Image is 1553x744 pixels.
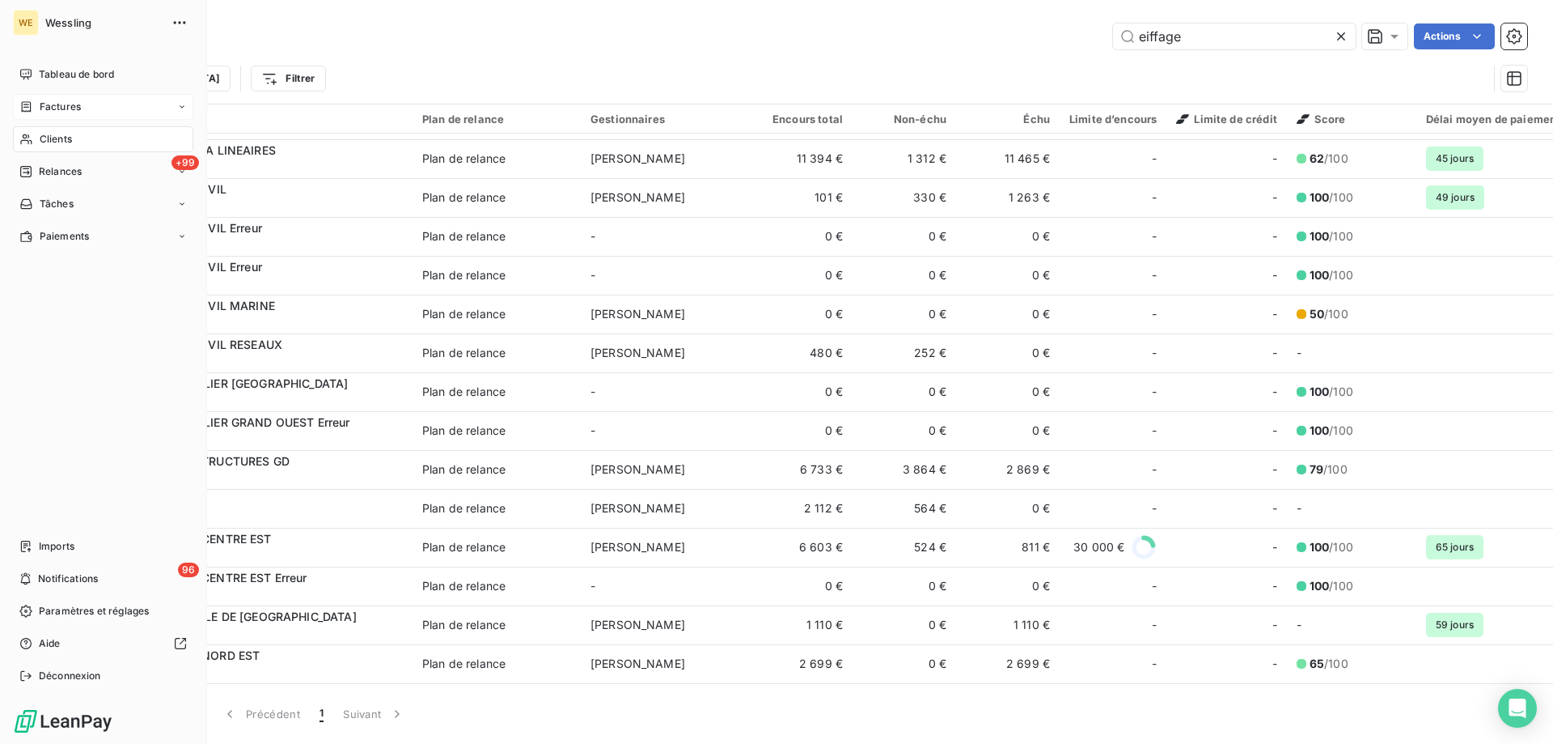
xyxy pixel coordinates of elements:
span: - [1272,267,1277,283]
span: 96 [178,563,199,577]
td: 2 699 € [749,644,853,683]
span: - [1152,267,1157,283]
span: - [590,423,595,437]
div: Plan de relance [422,656,506,672]
td: 11 465 € [956,139,1060,178]
span: 65 jours [1426,535,1483,559]
span: Paramètres et réglages [39,604,149,619]
td: 0 € [853,411,956,450]
div: Plan de relance [422,228,506,244]
td: 0 € [956,256,1060,295]
span: EIF095062 [112,586,403,602]
td: 0 € [749,411,853,450]
span: - [1152,617,1157,633]
span: Tableau de bord [39,67,114,82]
td: 0 € [749,217,853,256]
div: Échu [966,113,1050,125]
span: Imports [39,539,74,554]
span: EIF078444 [112,159,403,175]
span: EIF064333 [112,470,403,486]
span: [PERSON_NAME] [590,307,685,321]
td: 1 110 € [956,606,1060,644]
span: EIFFAGE ROUTE CENTRE EST Erreur [112,571,307,585]
span: Aide [39,636,61,651]
span: /100 [1310,578,1353,594]
td: 0 € [956,489,1060,528]
div: Open Intercom Messenger [1498,689,1537,728]
button: 1 [310,697,333,731]
span: - [1272,345,1277,361]
span: [PERSON_NAME] [590,462,685,476]
div: Plan de relance [422,461,506,478]
span: 1 [319,706,324,722]
span: [PERSON_NAME] [590,657,685,670]
span: 50 [1310,307,1324,321]
td: 2 112 € [749,489,853,528]
td: 0 € [853,256,956,295]
span: - [1272,228,1277,244]
span: Déconnexion [39,669,101,683]
td: 811 € [956,528,1060,567]
span: 100 [1310,423,1329,437]
span: - [1297,501,1301,515]
td: 2 869 € [956,450,1060,489]
span: Wessling [45,16,162,29]
span: EIF0108295 [112,431,403,447]
span: EIF0102309 [112,625,403,641]
td: 0 € [956,334,1060,372]
span: Paiements [40,229,89,244]
span: 59 jours [1426,613,1483,637]
span: [PERSON_NAME] [590,540,685,554]
td: 0 € [956,567,1060,606]
div: Plan de relance [422,578,506,594]
div: Plan de relance [422,617,506,633]
span: [PERSON_NAME] [590,190,685,204]
span: /100 [1310,539,1353,555]
td: 2 699 € [956,644,1060,683]
td: 1 312 € [853,139,956,178]
span: - [1152,578,1157,594]
td: 0 € [749,372,853,411]
span: - [1272,500,1277,517]
span: 100 [1310,229,1329,243]
span: EIFFAGE ROUTE ILE DE [GEOGRAPHIC_DATA] [112,610,357,623]
span: EIF093947 [112,236,403,253]
span: EIFFAGE GENIE CIVIL Erreur [112,260,262,274]
div: Encours total [759,113,843,125]
button: Actions [1414,23,1495,49]
span: - [1272,578,1277,594]
span: - [1152,423,1157,439]
span: /100 [1310,656,1348,672]
div: Plan de relance [422,345,506,361]
button: Suivant [333,697,415,731]
span: - [1152,384,1157,400]
span: 49 jours [1426,185,1484,210]
span: - [590,268,595,282]
td: 3 864 € [853,450,956,489]
td: 1 263 € [956,178,1060,217]
span: [PERSON_NAME] [590,618,685,631]
span: - [1152,189,1157,206]
div: Non-échu [862,113,946,125]
span: [PERSON_NAME] [590,501,685,515]
td: 11 394 € [749,139,853,178]
td: 480 € [749,334,853,372]
span: Factures [40,100,81,114]
span: /100 [1310,384,1353,400]
td: 6 733 € [749,450,853,489]
span: - [1272,656,1277,672]
span: - [1152,461,1157,478]
div: Plan de relance [422,423,506,439]
span: EIFFAGE IMMOBILIER GRAND OUEST Erreur [112,415,350,429]
span: - [1272,617,1277,633]
div: Plan de relance [422,539,506,555]
img: Logo LeanPay [13,708,113,734]
span: /100 [1310,461,1348,478]
span: 100 [1310,385,1329,398]
span: - [1297,618,1301,631]
span: - [1272,189,1277,206]
div: Plan de relance [422,500,506,517]
span: /100 [1310,151,1348,167]
span: EIFFAGE GENIE CIVIL Erreur [112,221,262,235]
td: 0 € [956,411,1060,450]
